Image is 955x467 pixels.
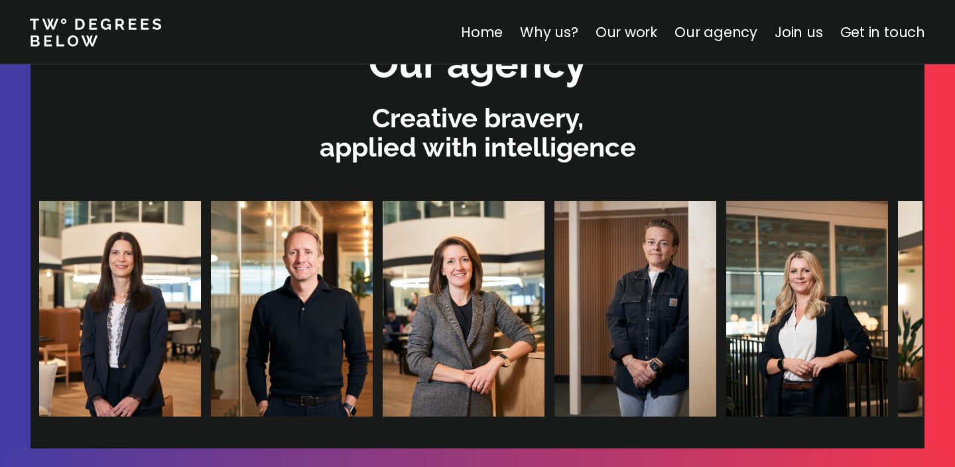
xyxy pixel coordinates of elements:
a: Our agency [674,23,757,42]
img: Dani [535,201,697,417]
img: James [192,201,353,417]
img: Clare [20,201,182,417]
a: Why us? [520,23,578,42]
a: Our work [596,23,657,42]
img: Gemma [363,201,525,417]
img: Halina [707,201,869,417]
a: Get in touch [840,23,925,42]
a: Join us [775,23,823,42]
a: Home [461,23,503,42]
p: Creative bravery, applied with intelligence [37,103,918,162]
